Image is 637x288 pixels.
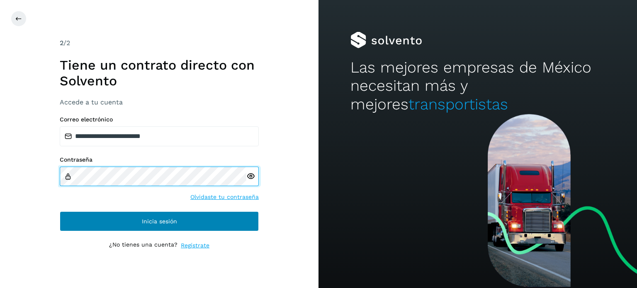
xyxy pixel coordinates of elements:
span: Inicia sesión [142,218,177,224]
label: Contraseña [60,156,259,163]
h1: Tiene un contrato directo con Solvento [60,57,259,89]
h3: Accede a tu cuenta [60,98,259,106]
label: Correo electrónico [60,116,259,123]
h2: Las mejores empresas de México necesitan más y mejores [350,58,605,114]
span: 2 [60,39,63,47]
span: transportistas [408,95,508,113]
a: Regístrate [181,241,209,250]
a: Olvidaste tu contraseña [190,193,259,201]
div: /2 [60,38,259,48]
button: Inicia sesión [60,211,259,231]
p: ¿No tienes una cuenta? [109,241,177,250]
